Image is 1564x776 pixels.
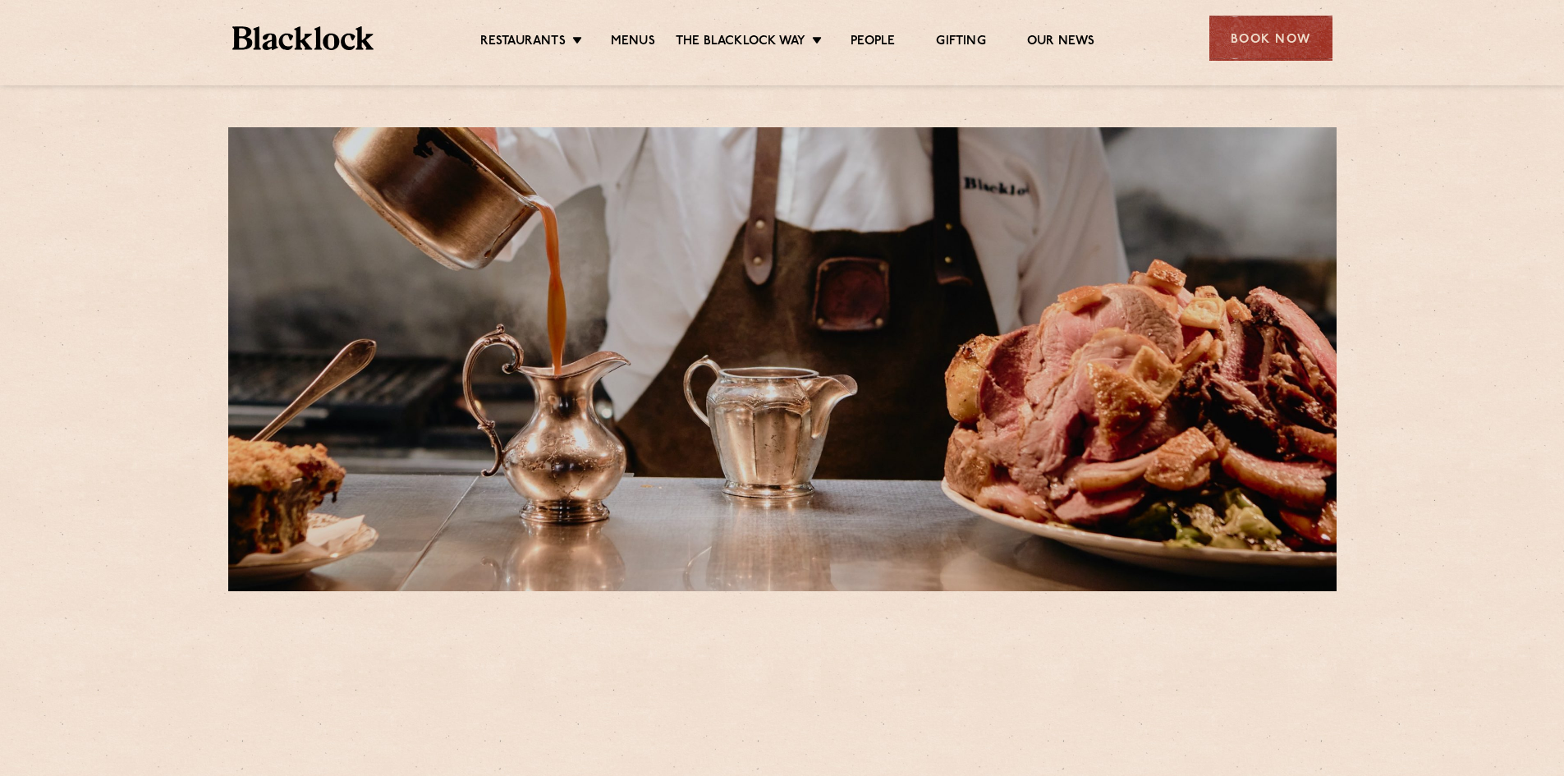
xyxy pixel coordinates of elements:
[1209,16,1332,61] div: Book Now
[676,34,805,52] a: The Blacklock Way
[851,34,895,52] a: People
[480,34,566,52] a: Restaurants
[1027,34,1095,52] a: Our News
[232,26,374,50] img: BL_Textured_Logo-footer-cropped.svg
[936,34,985,52] a: Gifting
[611,34,655,52] a: Menus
